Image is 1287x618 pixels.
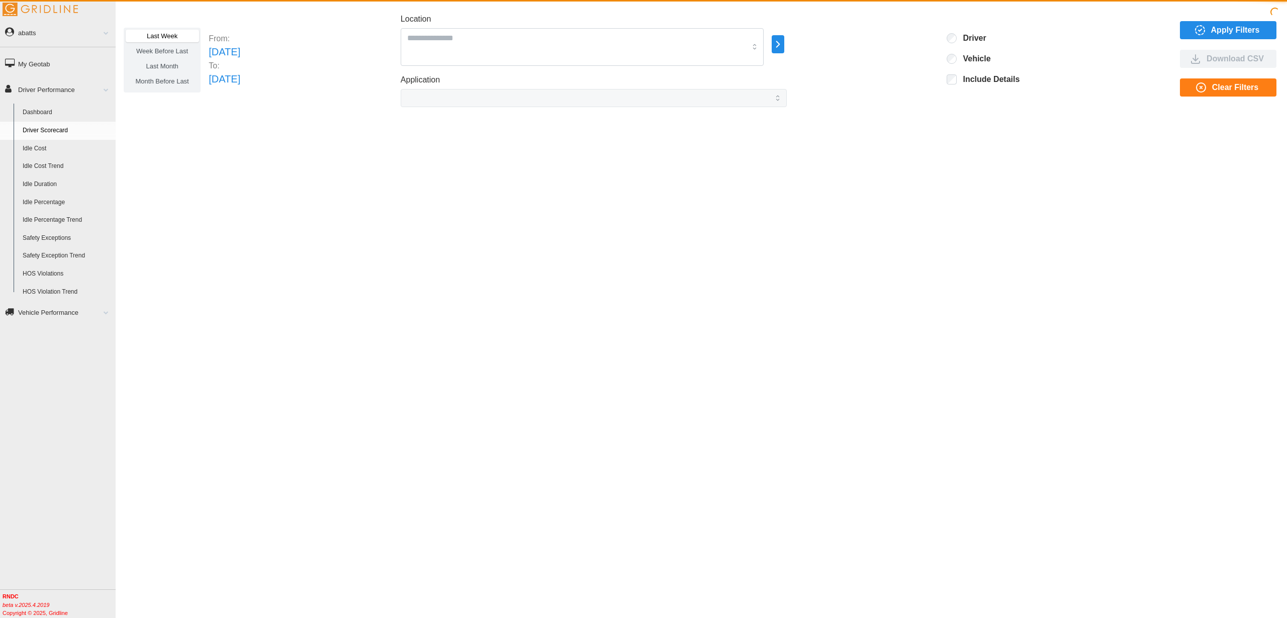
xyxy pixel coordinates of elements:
a: HOS Violation Trend [18,283,116,301]
img: Gridline [3,3,78,16]
a: Dashboard [18,104,116,122]
div: Copyright © 2025, Gridline [3,592,116,617]
p: To: [209,60,240,71]
b: RNDC [3,593,19,599]
a: Idle Percentage [18,194,116,212]
a: Safety Exception Trend [18,247,116,265]
span: Clear Filters [1212,79,1258,96]
span: Apply Filters [1211,22,1260,39]
p: [DATE] [209,44,240,60]
span: Month Before Last [136,77,189,85]
span: Week Before Last [136,47,188,55]
label: Location [401,13,431,26]
button: Apply Filters [1180,21,1276,39]
label: Vehicle [957,54,990,64]
a: Driver Scorecard [18,122,116,140]
a: Idle Duration [18,175,116,194]
span: Last Month [146,62,178,70]
label: Application [401,74,440,86]
p: [DATE] [209,71,240,87]
a: Idle Percentage Trend [18,211,116,229]
span: Last Week [147,32,177,40]
span: Download CSV [1207,50,1264,67]
a: Safety Exceptions [18,229,116,247]
a: Idle Cost [18,140,116,158]
i: beta v.2025.4.2019 [3,602,49,608]
label: Driver [957,33,986,43]
a: Idle Cost Trend [18,157,116,175]
label: Include Details [957,74,1020,84]
button: Clear Filters [1180,78,1276,97]
p: From: [209,33,240,44]
a: HOS Violations [18,265,116,283]
button: Download CSV [1180,50,1276,68]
